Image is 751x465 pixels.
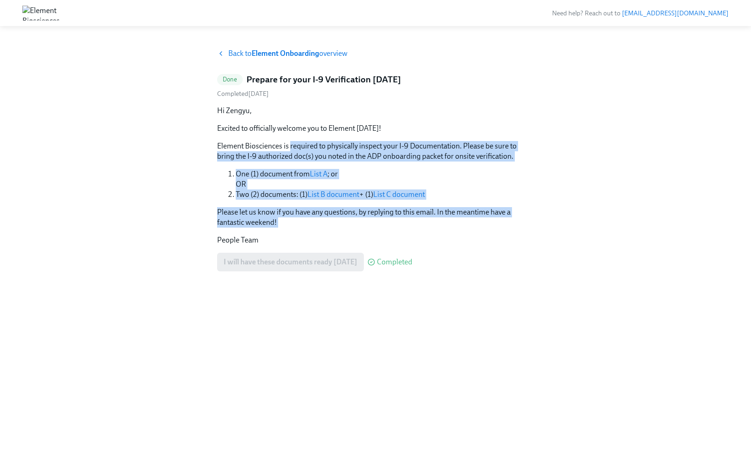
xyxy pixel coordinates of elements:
[310,169,328,178] a: List A
[622,9,729,17] a: [EMAIL_ADDRESS][DOMAIN_NAME]
[228,48,348,59] span: Back to overview
[217,106,534,116] p: Hi Zengyu,
[373,190,425,199] a: List C document
[217,207,534,228] p: Please let us know if you have any questions, by replying to this email. In the meantime have a f...
[236,169,534,189] li: One (1) document from ; or OR
[217,48,534,59] a: Back toElement Onboardingoverview
[252,49,319,58] strong: Element Onboarding
[217,141,534,162] p: Element Biosciences is required to physically inspect your I-9 Documentation. Please be sure to b...
[217,235,534,245] p: People Team
[217,76,243,83] span: Done
[236,189,534,200] li: Two (2) documents: (1) + (1)
[217,90,269,98] span: Saturday, September 6th 2025, 8:57 am
[552,9,729,17] span: Need help? Reach out to
[22,6,60,20] img: Element Biosciences
[377,258,412,266] span: Completed
[246,74,401,86] h5: Prepare for your I-9 Verification [DATE]
[217,123,534,134] p: Excited to officially welcome you to Element [DATE]!
[307,190,359,199] a: List B document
